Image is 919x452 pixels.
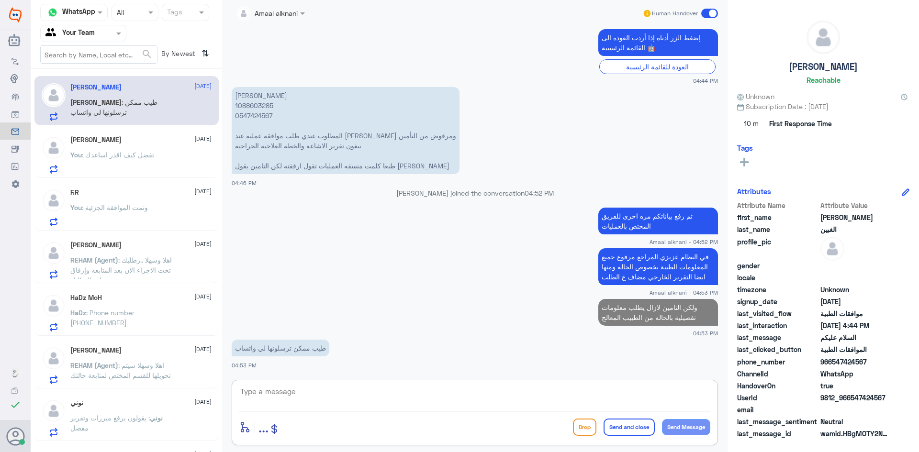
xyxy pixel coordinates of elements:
[525,189,554,197] span: 04:52 PM
[232,188,718,198] p: [PERSON_NAME] joined the conversation
[42,136,66,160] img: defaultAdmin.png
[820,309,890,319] span: موافقات الطبية
[820,332,890,342] span: السلام عليكم
[650,238,718,246] span: Amaal alknani - 04:52 PM
[820,261,890,271] span: null
[737,369,818,379] span: ChannelId
[737,115,766,132] span: 10 m
[70,346,122,354] h5: Faisal Abdullah
[737,393,818,403] span: UserId
[737,357,818,367] span: phone_number
[737,143,753,152] h6: Tags
[70,414,150,432] span: : يقولون يرفع مبررات وتقرير مفصل
[194,82,212,90] span: [DATE]
[598,299,718,326] p: 14/10/2025, 4:53 PM
[82,203,148,211] span: : وتمت الموافقة الجزئية
[41,46,157,63] input: Search by Name, Local etc…
[820,405,890,415] span: null
[820,344,890,354] span: الموافقات الطبية
[157,45,198,65] span: By Newest
[737,297,818,307] span: signup_date
[820,369,890,379] span: 2
[820,381,890,391] span: true
[70,256,172,284] span: : اهلا وسهلا ..زطلبك تحت الاجراء الان بعد المتابعه وإرفاق نتائج التحاليل
[820,285,890,295] span: Unknown
[737,237,818,259] span: profile_pic
[598,248,718,285] p: 14/10/2025, 4:53 PM
[693,329,718,337] span: 04:53 PM
[820,320,890,331] span: 2025-10-14T13:44:54.362Z
[232,362,257,368] span: 04:53 PM
[70,399,83,407] h5: نوني
[194,345,212,353] span: [DATE]
[202,45,209,61] i: ⇅
[737,261,818,271] span: gender
[737,91,774,101] span: Unknown
[789,61,858,72] h5: [PERSON_NAME]
[82,151,154,159] span: : تفضل كيف اقدر اساعدك
[737,405,818,415] span: email
[232,87,459,174] p: 14/10/2025, 4:46 PM
[258,416,269,438] button: ...
[737,417,818,427] span: last_message_sentiment
[70,361,171,379] span: : اهلا وسهلا سيتم تحويلها للقسم المختص لمتابعة حالتك
[604,419,655,436] button: Send and close
[598,29,718,56] p: 14/10/2025, 4:44 PM
[737,309,818,319] span: last_visited_flow
[652,9,698,18] span: Human Handover
[737,381,818,391] span: HandoverOn
[737,285,818,295] span: timezone
[194,292,212,301] span: [DATE]
[70,151,82,159] span: You
[45,5,60,20] img: whatsapp.png
[737,332,818,342] span: last_message
[662,419,710,435] button: Send Message
[599,59,716,74] div: العودة للقائمة الرئيسية
[807,76,841,84] h6: Reachable
[42,346,66,370] img: defaultAdmin.png
[70,361,118,369] span: REHAM (Agent)
[737,273,818,283] span: locale
[70,309,134,327] span: : Phone number [PHONE_NUMBER]
[573,419,596,436] button: Drop
[194,134,212,143] span: [DATE]
[70,256,118,264] span: REHAM (Agent)
[737,187,771,196] h6: Attributes
[70,309,86,317] span: HaDz
[42,188,66,212] img: defaultAdmin.png
[820,200,890,210] span: Attribute Value
[150,414,163,422] span: نوني
[820,357,890,367] span: 966547424567
[693,77,718,85] span: 04:44 PM
[10,399,21,410] i: check
[650,288,718,297] span: Amaal alknani - 04:53 PM
[9,7,22,22] img: Widebot Logo
[258,418,269,435] span: ...
[820,237,844,261] img: defaultAdmin.png
[820,417,890,427] span: 0
[42,399,66,423] img: defaultAdmin.png
[70,294,102,302] h5: HaDz MoH
[70,136,122,144] h5: Mohamed Elhenawy
[70,203,82,211] span: You
[70,98,122,106] span: [PERSON_NAME]
[820,273,890,283] span: null
[166,7,182,19] div: Tags
[737,200,818,210] span: Attribute Name
[737,101,909,111] span: Subscription Date : [DATE]
[737,344,818,354] span: last_clicked_button
[141,48,153,60] span: search
[42,294,66,318] img: defaultAdmin.png
[820,297,890,307] span: 2025-10-14T13:44:39.457Z
[45,26,60,41] img: yourTeam.svg
[194,187,212,196] span: [DATE]
[194,240,212,248] span: [DATE]
[6,427,24,445] button: Avatar
[820,212,890,222] span: عثمان
[737,224,818,234] span: last_name
[820,224,890,234] span: الغبين
[194,397,212,406] span: [DATE]
[70,188,79,197] h5: F.R
[598,208,718,234] p: 14/10/2025, 4:52 PM
[232,180,257,186] span: 04:46 PM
